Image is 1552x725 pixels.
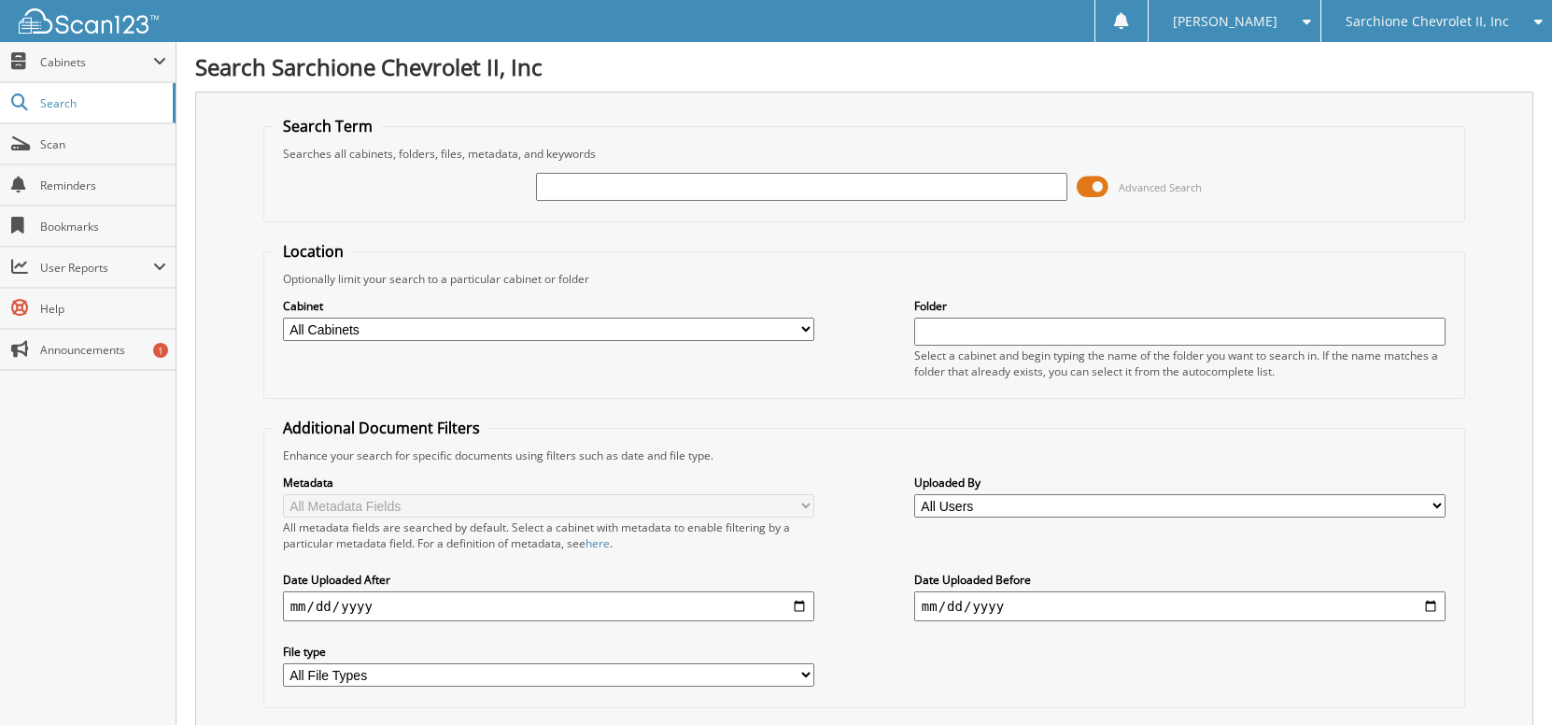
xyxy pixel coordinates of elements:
[283,298,815,314] label: Cabinet
[914,591,1446,621] input: end
[274,418,489,438] legend: Additional Document Filters
[1346,16,1509,27] span: Sarchione Chevrolet II, Inc
[40,54,153,70] span: Cabinets
[40,95,163,111] span: Search
[195,51,1533,82] h1: Search Sarchione Chevrolet II, Inc
[586,535,610,551] a: here
[914,348,1446,379] div: Select a cabinet and begin typing the name of the folder you want to search in. If the name match...
[274,271,1456,287] div: Optionally limit your search to a particular cabinet or folder
[283,644,815,660] label: File type
[40,342,166,358] span: Announcements
[40,260,153,276] span: User Reports
[283,475,815,490] label: Metadata
[40,301,166,317] span: Help
[40,219,166,235] span: Bookmarks
[914,475,1446,490] label: Uploaded By
[19,8,159,34] img: scan123-logo-white.svg
[283,591,815,621] input: start
[274,116,382,136] legend: Search Term
[914,572,1446,588] label: Date Uploaded Before
[283,519,815,551] div: All metadata fields are searched by default. Select a cabinet with metadata to enable filtering b...
[274,241,353,262] legend: Location
[1173,16,1277,27] span: [PERSON_NAME]
[274,448,1456,463] div: Enhance your search for specific documents using filters such as date and file type.
[153,343,168,358] div: 1
[40,178,166,193] span: Reminders
[274,146,1456,162] div: Searches all cabinets, folders, files, metadata, and keywords
[1119,180,1202,194] span: Advanced Search
[283,572,815,588] label: Date Uploaded After
[40,136,166,152] span: Scan
[914,298,1446,314] label: Folder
